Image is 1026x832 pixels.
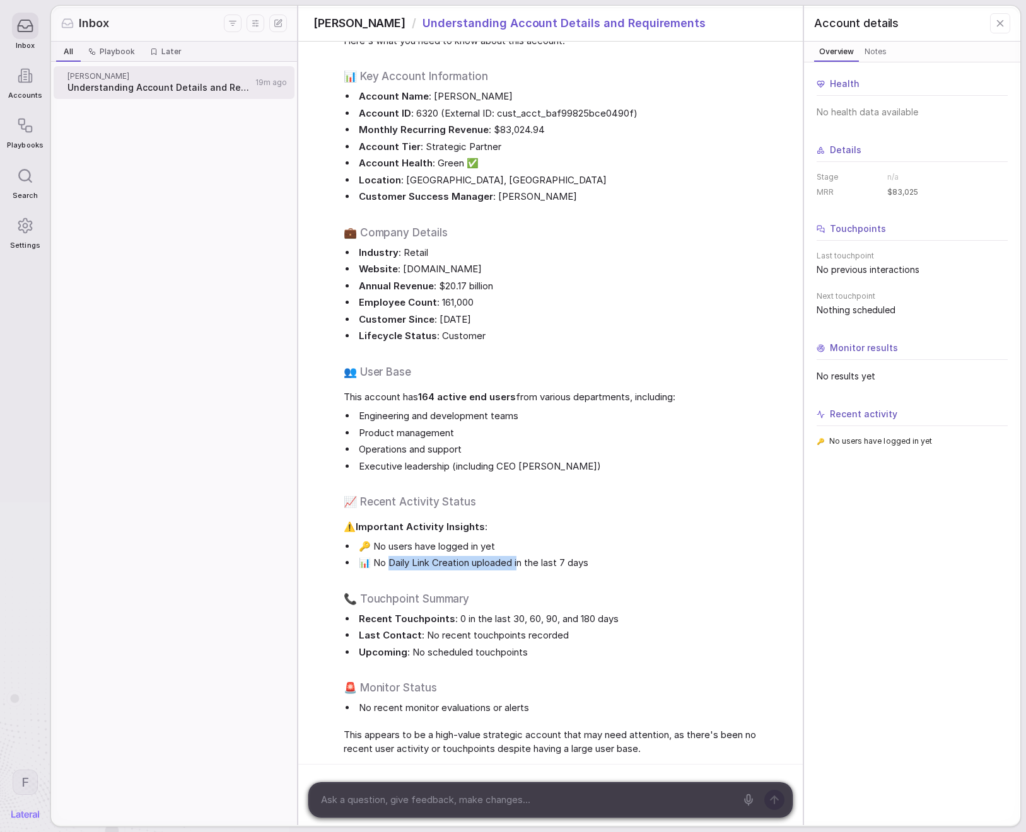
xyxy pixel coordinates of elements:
span: No users have logged in yet [829,436,932,446]
li: : [PERSON_NAME] [356,190,783,204]
span: Accounts [8,91,42,100]
span: $83,025 [887,187,918,197]
strong: Account ID [359,107,411,119]
a: Settings [7,206,43,256]
strong: Annual Revenue [359,280,434,292]
li: : Strategic Partner [356,140,783,154]
li: No recent monitor evaluations or alerts [356,701,783,715]
span: This account has from various departments, including: [344,390,783,405]
li: : $83,024.94 [356,123,783,137]
li: Product management [356,426,783,441]
li: : Retail [356,246,783,260]
span: Next touchpoint [817,291,1008,301]
span: Last touchpoint [817,251,1008,261]
span: 🔑 [817,437,824,446]
h2: 📞 Touchpoint Summary [344,591,783,607]
span: 19m ago [255,78,287,88]
li: : $20.17 billion [356,279,783,294]
span: [PERSON_NAME] [67,71,252,81]
span: ⚠️ : [344,520,783,534]
li: : 161,000 [356,296,783,310]
span: Nothing scheduled [817,304,1008,316]
li: Operations and support [356,442,783,457]
li: : 6320 (External ID: cust_acct_baf99825bce0490f) [356,107,783,121]
span: Recent activity [830,408,897,420]
a: [PERSON_NAME]Understanding Account Details and Requirements19m ago [54,66,294,99]
button: Filters [224,14,242,32]
li: 🔑 No users have logged in yet [356,540,783,554]
span: Later [161,47,182,57]
strong: 164 active end users [418,391,516,403]
span: Playbook [100,47,135,57]
strong: Monthly Recurring Revenue [359,124,489,136]
li: : No scheduled touchpoints [356,645,783,660]
li: 📊 No Daily Link Creation uploaded in the last 7 days [356,556,783,570]
strong: Lifecycle Status [359,330,437,342]
span: Health [830,78,860,90]
span: n/a [887,172,899,182]
span: No results yet [817,370,1008,383]
strong: Location [359,174,401,186]
a: Playbooks [7,106,43,156]
dt: Stage [817,172,880,182]
h2: 💼 Company Details [344,224,783,241]
li: : [DATE] [356,313,783,327]
strong: Customer Since [359,313,434,325]
img: Lateral [11,811,39,818]
strong: Account Name [359,90,429,102]
li: : [GEOGRAPHIC_DATA], [GEOGRAPHIC_DATA] [356,173,783,188]
button: New thread [269,14,287,32]
strong: Account Tier [359,141,421,153]
span: Understanding Account Details and Requirements [423,15,706,32]
strong: Recent Touchpoints [359,613,455,625]
span: Inbox [16,42,35,50]
strong: Upcoming [359,646,407,658]
li: : [DOMAIN_NAME] [356,262,783,277]
span: No previous interactions [817,263,1008,276]
li: : 0 in the last 30, 60, 90, and 180 days [356,612,783,627]
a: Inbox [7,6,43,56]
h2: 👥 User Base [344,364,783,380]
button: Display settings [247,14,264,32]
span: / [412,15,416,32]
li: Executive leadership (including CEO [PERSON_NAME]) [356,459,783,474]
strong: Account Health [359,157,433,169]
h2: 📈 Recent Activity Status [344,494,783,510]
li: : Customer [356,329,783,344]
span: This appears to be a high-value strategic account that may need attention, as there's been no rec... [344,728,783,756]
strong: Customer Success Manager [359,190,493,202]
a: Accounts [7,56,43,106]
h2: 🚨 Monitor Status [344,679,783,696]
span: Playbooks [7,141,43,149]
span: Notes [862,45,889,58]
span: Search [13,192,38,200]
li: : [PERSON_NAME] [356,90,783,104]
strong: Important Activity Insights [356,521,485,533]
li: : Green ✅ [356,156,783,171]
span: Understanding Account Details and Requirements [67,81,252,94]
span: No health data available [817,106,1008,118]
span: Monitor results [830,342,898,354]
span: Settings [10,241,40,250]
span: Overview [817,45,856,58]
strong: Last Contact [359,629,422,641]
dt: MRR [817,187,880,197]
strong: Website [359,263,398,275]
span: Inbox [79,15,109,32]
span: Touchpoints [830,222,886,235]
strong: Employee Count [359,296,437,308]
li: Engineering and development teams [356,409,783,424]
span: Details [830,144,861,156]
span: Account details [814,15,899,32]
span: F [21,774,29,790]
strong: Industry [359,246,399,258]
span: [PERSON_NAME] [313,15,405,32]
li: : No recent touchpoints recorded [356,628,783,643]
h2: 📊 Key Account Information [344,68,783,84]
span: All [64,47,73,57]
